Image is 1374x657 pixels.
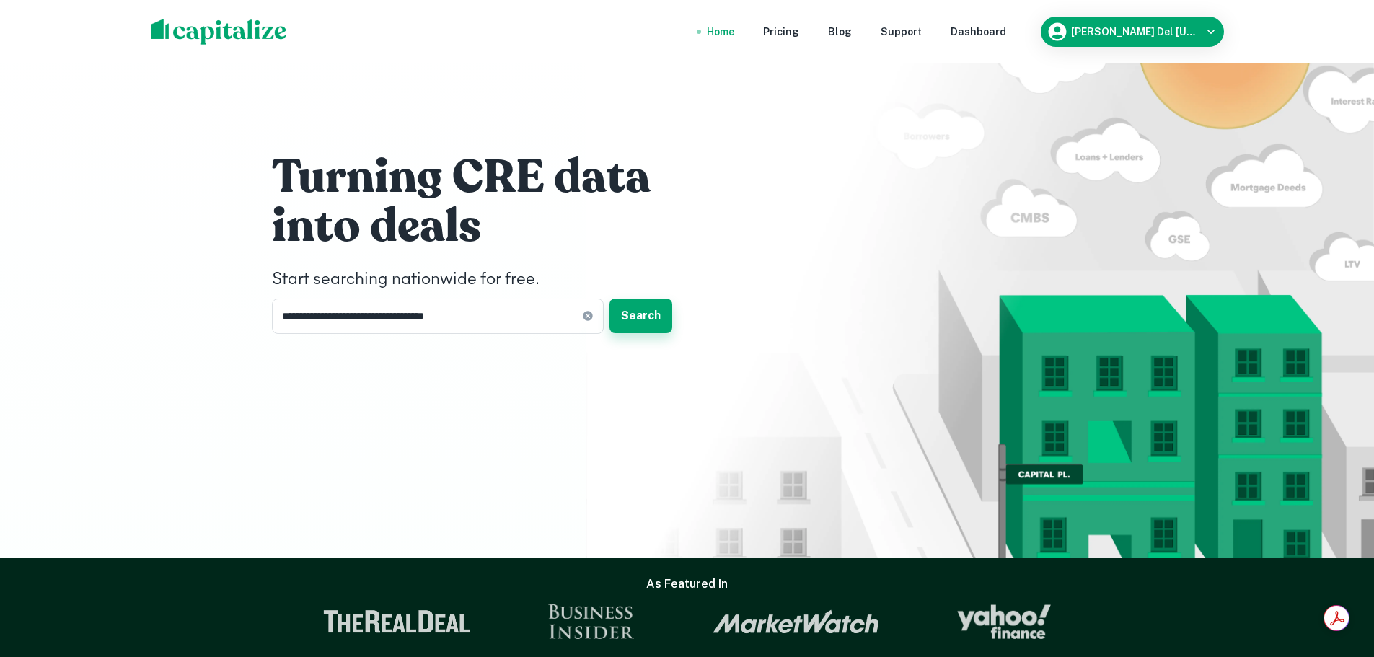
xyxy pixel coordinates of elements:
[1071,27,1201,37] h6: [PERSON_NAME] Del [US_STATE]
[151,19,287,45] img: capitalize-logo.png
[763,24,799,40] a: Pricing
[272,267,705,293] h4: Start searching nationwide for free.
[951,24,1006,40] a: Dashboard
[646,576,728,593] h6: As Featured In
[272,198,705,255] h1: into deals
[707,24,734,40] a: Home
[881,24,922,40] a: Support
[957,604,1051,639] img: Yahoo Finance
[609,299,672,333] button: Search
[828,24,852,40] a: Blog
[323,610,470,633] img: The Real Deal
[548,604,635,639] img: Business Insider
[1302,542,1374,611] iframe: Chat Widget
[713,609,879,634] img: Market Watch
[272,149,705,206] h1: Turning CRE data
[1041,17,1224,47] button: [PERSON_NAME] Del [US_STATE]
